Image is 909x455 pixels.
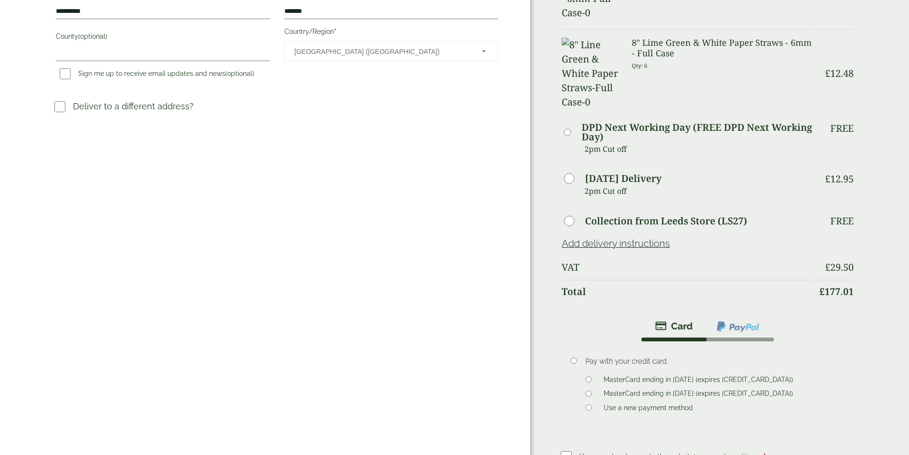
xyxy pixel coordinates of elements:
bdi: 12.95 [825,172,854,185]
input: Sign me up to receive email updates and news(optional) [60,68,71,79]
a: Add delivery instructions [562,238,670,249]
img: 8" Line Green & White Paper Straws-Full Case-0 [562,38,620,109]
bdi: 177.01 [819,285,854,298]
p: Free [830,215,854,227]
label: County [56,30,270,46]
span: United Kingdom (UK) [294,42,469,62]
span: (optional) [225,70,254,77]
p: 2pm Cut off [585,142,812,156]
label: Use a new payment method [600,404,697,414]
label: DPD Next Working Day (FREE DPD Next Working Day) [582,123,812,142]
span: £ [819,285,825,298]
span: (optional) [78,32,107,40]
bdi: 12.48 [825,67,854,80]
img: stripe.png [655,320,693,332]
th: VAT [562,256,812,279]
p: Free [830,123,854,134]
label: Country/Region [284,25,498,41]
label: [DATE] Delivery [585,174,661,183]
h3: 8" Lime Green & White Paper Straws - 6mm - Full Case [632,38,813,58]
span: £ [825,261,830,274]
span: £ [825,67,830,80]
abbr: required [334,28,336,35]
span: Country/Region [284,41,498,61]
th: Total [562,280,812,303]
label: MasterCard ending in [DATE] (expires [CREDIT_CARD_DATA]) [600,390,797,400]
p: Pay with your credit card. [585,356,840,367]
img: ppcp-gateway.png [716,320,760,333]
label: Collection from Leeds Store (LS27) [585,216,747,226]
small: Qty: 6 [632,62,648,69]
label: MasterCard ending in [DATE] (expires [CREDIT_CARD_DATA]) [600,376,797,386]
span: £ [825,172,830,185]
bdi: 29.50 [825,261,854,274]
label: Sign me up to receive email updates and news [56,70,258,80]
p: Deliver to a different address? [73,100,194,113]
p: 2pm Cut off [585,184,812,198]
